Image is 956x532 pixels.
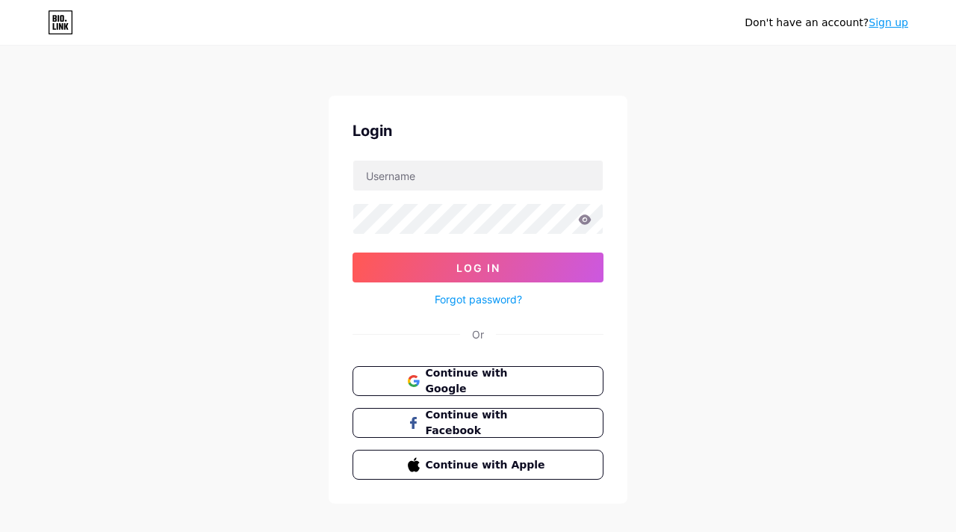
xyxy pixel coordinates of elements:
a: Forgot password? [435,291,522,307]
input: Username [353,161,603,191]
button: Continue with Google [353,366,603,396]
a: Sign up [869,16,908,28]
button: Log In [353,253,603,282]
span: Continue with Facebook [426,407,549,439]
button: Continue with Apple [353,450,603,480]
div: Or [472,327,484,342]
span: Continue with Apple [426,457,549,473]
span: Log In [456,262,500,274]
span: Continue with Google [426,365,549,397]
button: Continue with Facebook [353,408,603,438]
div: Don't have an account? [745,15,908,31]
div: Login [353,120,603,142]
